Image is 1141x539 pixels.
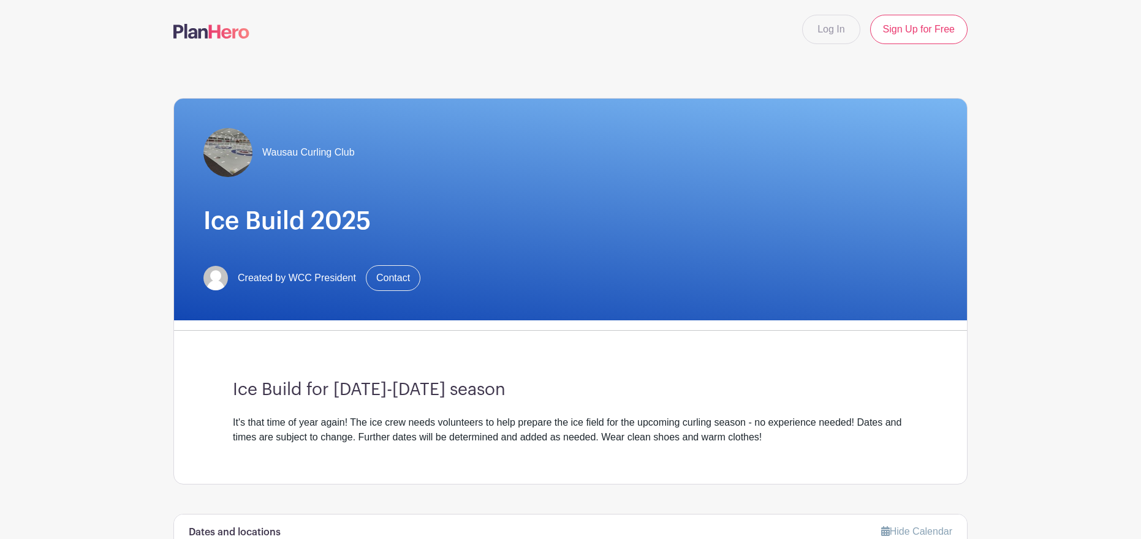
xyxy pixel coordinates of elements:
a: Sign Up for Free [870,15,968,44]
a: Contact [366,265,420,291]
a: Hide Calendar [881,526,952,537]
span: Wausau Curling Club [262,145,355,160]
div: It's that time of year again! The ice crew needs volunteers to help prepare the ice field for the... [233,415,908,445]
h1: Ice Build 2025 [203,206,938,236]
span: Created by WCC President [238,271,356,285]
a: Log In [802,15,860,44]
h3: Ice Build for [DATE]-[DATE] season [233,380,908,401]
img: logo-507f7623f17ff9eddc593b1ce0a138ce2505c220e1c5a4e2b4648c50719b7d32.svg [173,24,249,39]
h6: Dates and locations [189,527,281,538]
img: WCC%20ice%20field.jpg [203,128,252,177]
img: default-ce2991bfa6775e67f084385cd625a349d9dcbb7a52a09fb2fda1e96e2d18dcdb.png [203,266,228,290]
